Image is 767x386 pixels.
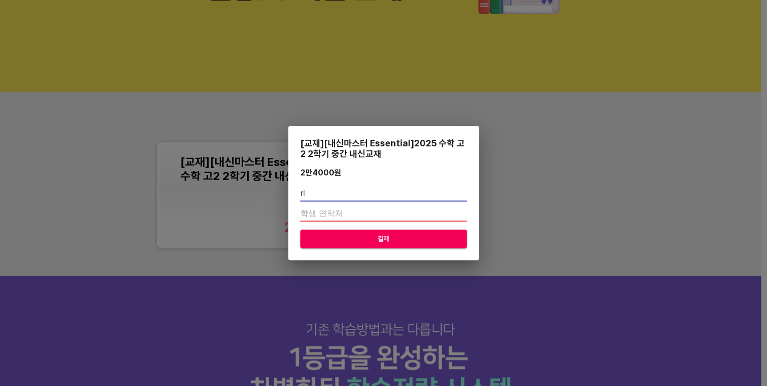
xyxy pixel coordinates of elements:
[300,230,467,248] button: 결제
[300,168,341,177] div: 2만4000 원
[300,138,467,159] div: [교재][내신마스터 Essential]2025 수학 고2 2학기 중간 내신교재
[300,206,467,222] input: 학생 연락처
[308,233,459,245] span: 결제
[300,185,467,202] input: 학생 이름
